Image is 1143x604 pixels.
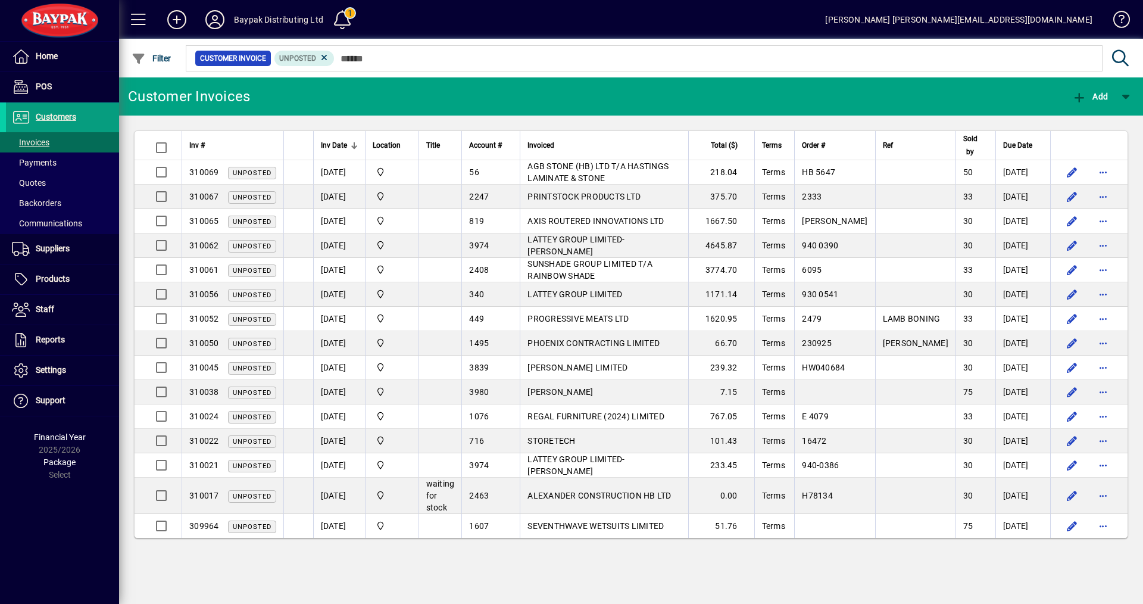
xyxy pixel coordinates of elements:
[995,209,1050,233] td: [DATE]
[36,365,66,375] span: Settings
[963,338,973,348] span: 30
[12,158,57,167] span: Payments
[1094,516,1113,535] button: More options
[802,265,822,275] span: 6095
[189,521,219,531] span: 309964
[995,233,1050,258] td: [DATE]
[189,167,219,177] span: 310069
[688,258,754,282] td: 3774.70
[233,242,271,250] span: Unposted
[12,219,82,228] span: Communications
[527,161,669,183] span: AGB STONE (HB) LTD T/A HASTINGS LAMINATE & STONE
[762,167,785,177] span: Terms
[802,139,825,152] span: Order #
[688,331,754,356] td: 66.70
[129,48,174,69] button: Filter
[426,139,455,152] div: Title
[963,363,973,372] span: 30
[469,139,502,152] span: Account #
[469,460,489,470] span: 3974
[196,9,234,30] button: Profile
[313,514,365,538] td: [DATE]
[1063,456,1082,475] button: Edit
[36,274,70,284] span: Products
[469,387,489,397] span: 3980
[802,241,838,250] span: 940 0390
[313,209,365,233] td: [DATE]
[373,312,411,325] span: Baypak - Onekawa
[762,241,785,250] span: Terms
[373,139,401,152] span: Location
[6,325,119,355] a: Reports
[313,307,365,331] td: [DATE]
[469,289,484,299] span: 340
[6,264,119,294] a: Products
[1094,285,1113,304] button: More options
[527,521,664,531] span: SEVENTHWAVE WETSUITS LIMITED
[1063,334,1082,353] button: Edit
[158,9,196,30] button: Add
[189,491,219,500] span: 310017
[802,363,845,372] span: HW040684
[802,436,826,446] span: 16472
[1104,2,1128,41] a: Knowledge Base
[1063,407,1082,426] button: Edit
[963,289,973,299] span: 30
[373,239,411,252] span: Baypak - Onekawa
[189,338,219,348] span: 310050
[527,139,554,152] span: Invoiced
[963,167,973,177] span: 50
[189,460,219,470] span: 310021
[373,459,411,472] span: Baypak - Onekawa
[189,139,205,152] span: Inv #
[995,478,1050,514] td: [DATE]
[6,213,119,233] a: Communications
[995,429,1050,453] td: [DATE]
[762,314,785,323] span: Terms
[1072,92,1108,101] span: Add
[189,139,276,152] div: Inv #
[963,192,973,201] span: 33
[688,514,754,538] td: 51.76
[6,132,119,152] a: Invoices
[189,363,219,372] span: 310045
[132,54,171,63] span: Filter
[233,462,271,470] span: Unposted
[1063,163,1082,182] button: Edit
[36,51,58,61] span: Home
[995,258,1050,282] td: [DATE]
[321,139,347,152] span: Inv Date
[688,429,754,453] td: 101.43
[995,160,1050,185] td: [DATE]
[128,87,250,106] div: Customer Invoices
[527,259,652,281] span: SUNSHADE GROUP LIMITED T/A RAINBOW SHADE
[233,316,271,323] span: Unposted
[883,338,948,348] span: [PERSON_NAME]
[6,295,119,325] a: Staff
[313,404,365,429] td: [DATE]
[762,192,785,201] span: Terms
[233,523,271,531] span: Unposted
[688,233,754,258] td: 4645.87
[762,412,785,421] span: Terms
[963,132,978,158] span: Sold by
[469,491,489,500] span: 2463
[6,234,119,264] a: Suppliers
[688,307,754,331] td: 1620.95
[527,192,641,201] span: PRINTSTOCK PRODUCTS LTD
[469,216,484,226] span: 819
[963,132,988,158] div: Sold by
[469,192,489,201] span: 2247
[1063,236,1082,255] button: Edit
[527,491,671,500] span: ALEXANDER CONSTRUCTION HB LTD
[373,434,411,447] span: Baypak - Onekawa
[189,412,219,421] span: 310024
[469,521,489,531] span: 1607
[762,521,785,531] span: Terms
[1063,431,1082,450] button: Edit
[1063,309,1082,328] button: Edit
[373,190,411,203] span: Baypak - Onekawa
[963,460,973,470] span: 30
[802,289,838,299] span: 930 0541
[233,493,271,500] span: Unposted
